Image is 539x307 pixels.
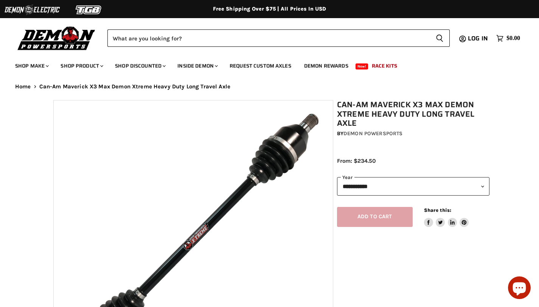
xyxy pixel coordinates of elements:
[492,33,524,44] a: $0.00
[506,35,520,42] span: $0.00
[424,207,451,213] span: Share this:
[55,58,108,74] a: Shop Product
[107,29,430,47] input: Search
[9,58,53,74] a: Shop Make
[424,207,469,227] aside: Share this:
[15,25,98,51] img: Demon Powersports
[337,130,490,138] div: by
[430,29,450,47] button: Search
[464,35,492,42] a: Log in
[107,29,450,47] form: Product
[337,100,490,128] h1: Can-Am Maverick X3 Max Demon Xtreme Heavy Duty Long Travel Axle
[9,55,518,74] ul: Main menu
[4,3,61,17] img: Demon Electric Logo 2
[506,276,533,301] inbox-online-store-chat: Shopify online store chat
[61,3,117,17] img: TGB Logo 2
[343,130,402,137] a: Demon Powersports
[298,58,354,74] a: Demon Rewards
[337,157,376,164] span: From: $234.50
[39,83,230,90] span: Can-Am Maverick X3 Max Demon Xtreme Heavy Duty Long Travel Axle
[15,83,31,90] a: Home
[356,63,368,69] span: New!
[337,177,490,196] select: year
[224,58,297,74] a: Request Custom Axles
[172,58,222,74] a: Inside Demon
[366,58,403,74] a: Race Kits
[109,58,170,74] a: Shop Discounted
[468,34,488,43] span: Log in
